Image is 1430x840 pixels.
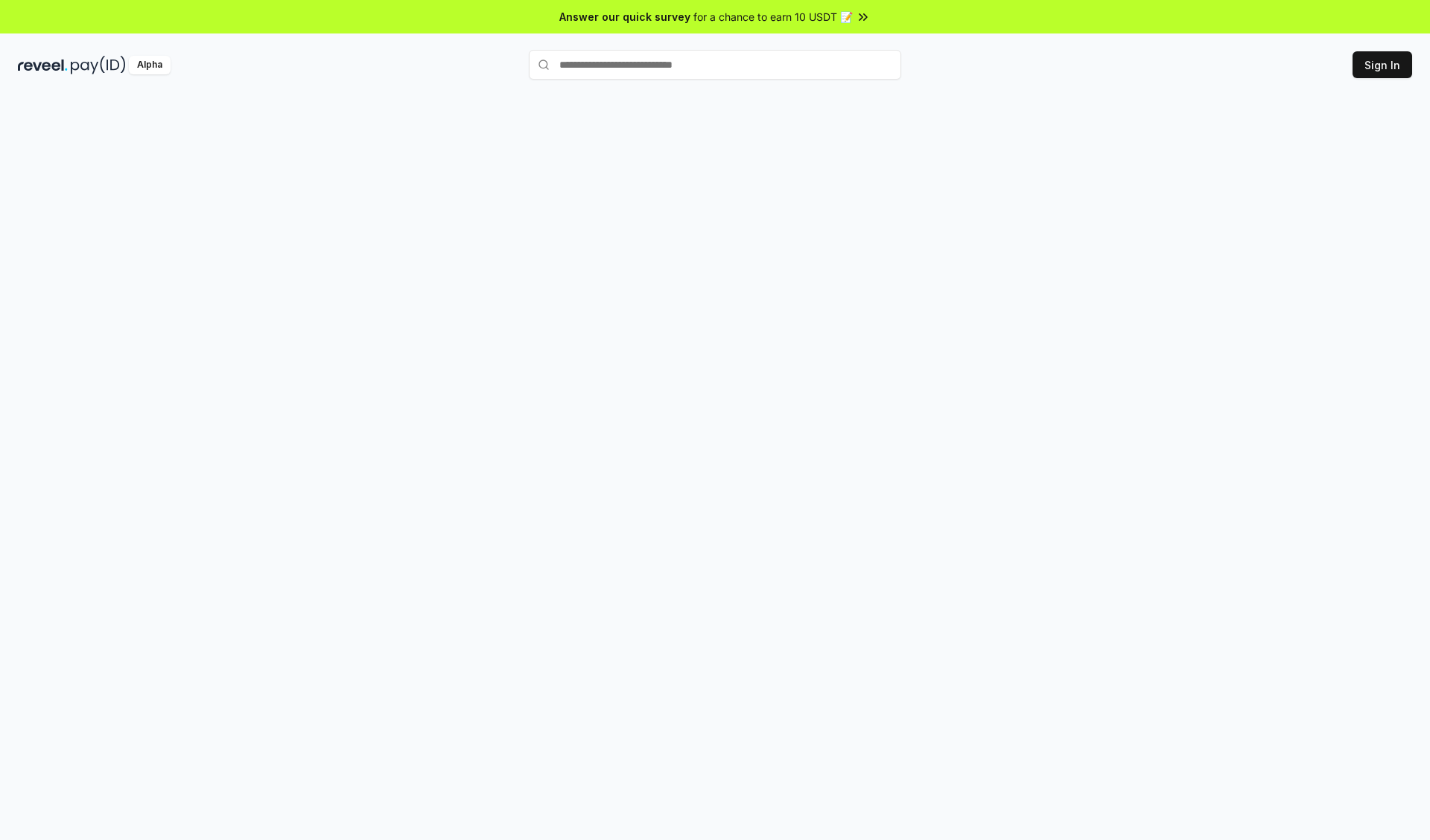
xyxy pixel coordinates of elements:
span: for a chance to earn 10 USDT 📝 [693,9,853,25]
span: Answer our quick survey [559,9,690,25]
img: reveel_dark [18,56,68,74]
button: Sign In [1353,51,1412,78]
div: Alpha [129,56,171,74]
img: pay_id [71,56,126,74]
